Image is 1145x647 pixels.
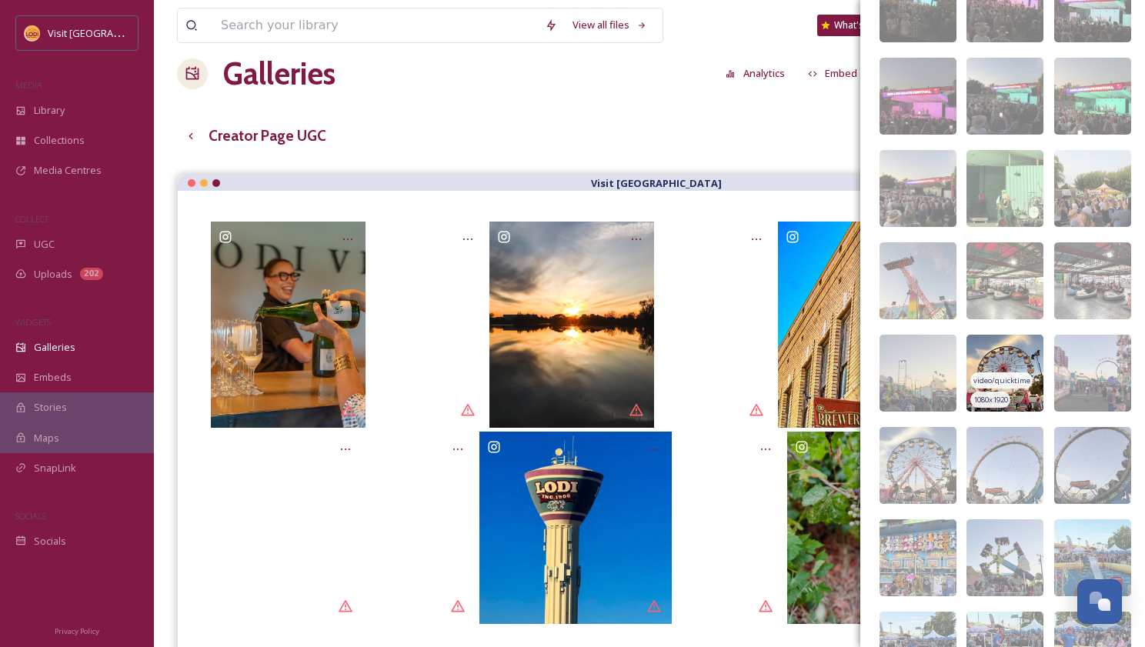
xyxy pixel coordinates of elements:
img: cd5136ca-38b8-4410-b69d-5ac1d7667f2c.jpg [880,242,956,319]
span: COLLECT [15,213,48,225]
span: Privacy Policy [55,626,99,636]
span: video/quicktime [973,375,1030,386]
a: View all files [565,10,655,40]
img: 52e7ebea-1e67-4334-848f-3c86cb034e7e.jpg [966,335,1043,412]
img: 571b78fb-6af4-4cb9-b28e-ef126cf31ebf.jpg [1054,427,1131,504]
span: SOCIALS [15,510,46,522]
span: UGC [34,237,55,252]
span: Uploads [34,267,72,282]
span: Socials [34,534,66,549]
span: Media Centres [34,163,102,178]
img: a363214a-20a5-4d8d-8e71-18aaa6ff0289.jpg [1054,242,1131,319]
div: 202 [80,268,103,280]
span: MEDIA [15,79,42,91]
span: 1080 x 1920 [973,395,1008,405]
img: bd866755-e415-4c16-829c-e68cdd44c8b5.jpg [1054,58,1131,135]
a: Analytics [718,58,800,88]
img: 8fd8c680-2f99-4938-a336-94aba2e67678.jpg [880,519,956,596]
img: e81be6be-47d6-4566-b549-7a3cb0e8e899.jpg [1054,519,1131,596]
img: 95bd9f84-99ca-41dc-a4fe-fad275d3e90e.jpg [880,335,956,412]
img: 6097d721-012d-44c4-aaee-b722d1eb9b9a.jpg [966,519,1043,596]
h3: Creator Page UGC [209,125,326,147]
span: Visit [GEOGRAPHIC_DATA] [48,25,167,40]
img: b098a08d-01e1-4e58-bf9e-5d5ebd93d789.jpg [966,58,1043,135]
img: 36d2d9a8-5290-4c6b-8bcd-7640de8b3388.jpg [1054,150,1131,227]
img: e3758fa6-c39e-4e96-9196-1142cb32e13d.jpg [966,427,1043,504]
button: Open Chat [1077,579,1122,624]
img: 0a8a5de7-12c1-4e2d-9e91-e98137211a7a.jpg [880,427,956,504]
input: Search your library [213,8,537,42]
img: a0616462-588c-49b0-83bc-c94d081f6ce3.jpg [966,242,1043,319]
a: What's New [817,15,894,36]
img: 0f12589c-dd60-4454-abd5-f41df87e4a45.jpg [1054,335,1131,412]
img: 291b5ec7-408f-4fd5-ba0c-b4795068c542.jpg [880,58,956,135]
img: Square%20Social%20Visit%20Lodi.png [25,25,40,41]
span: Collections [34,133,85,148]
strong: Visit [GEOGRAPHIC_DATA] [591,176,722,190]
span: Embeds [34,370,72,385]
img: 3eec1f5b-bad7-4590-9991-a5bc6fc5710c.jpg [966,150,1043,227]
a: Privacy Policy [55,621,99,639]
span: WIDGETS [15,316,51,328]
span: Maps [34,431,59,445]
span: Stories [34,400,67,415]
button: Embed [800,58,866,88]
button: Analytics [718,58,793,88]
a: Galleries [223,51,335,97]
span: Library [34,103,65,118]
span: Galleries [34,340,75,355]
span: SnapLink [34,461,76,475]
img: a7e05709-8df9-464d-8332-3c0d0d1800d7.jpg [880,150,956,227]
